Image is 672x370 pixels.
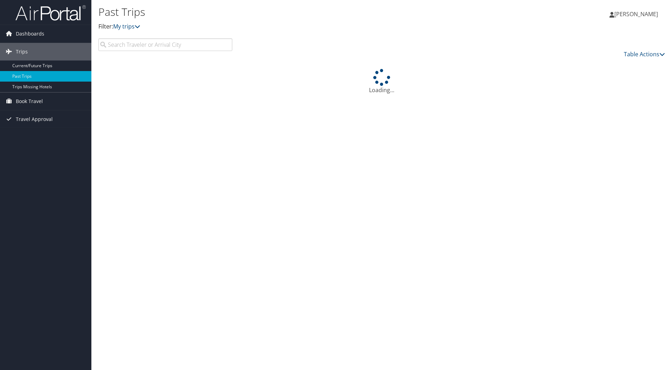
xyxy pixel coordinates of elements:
a: My trips [113,23,140,30]
span: Trips [16,43,28,60]
a: Table Actions [624,50,665,58]
img: airportal-logo.png [15,5,86,21]
span: Dashboards [16,25,44,43]
a: [PERSON_NAME] [609,4,665,25]
span: Travel Approval [16,110,53,128]
span: [PERSON_NAME] [614,10,658,18]
h1: Past Trips [98,5,476,19]
p: Filter: [98,22,476,31]
span: Book Travel [16,92,43,110]
input: Search Traveler or Arrival City [98,38,232,51]
div: Loading... [98,69,665,94]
